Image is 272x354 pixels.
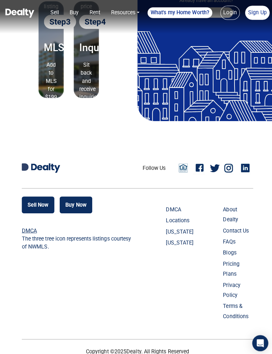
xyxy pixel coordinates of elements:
img: Dealty - Buy, Sell & Rent Homes [5,8,34,18]
li: Follow Us [141,162,164,170]
a: Contact Us [221,223,250,233]
h5: Inquiries [78,42,93,52]
img: Dealty D [22,162,28,169]
a: Facebook [191,160,204,173]
a: Resources [107,6,141,19]
button: Buy Now [59,194,91,211]
a: Twitter [208,160,217,173]
a: DMCA [22,225,36,231]
h5: MLS [43,42,58,52]
button: Sell Now [22,194,54,211]
a: What's my Home Worth? [146,7,210,18]
a: Linkedin [237,160,250,173]
a: Rent [86,6,102,19]
a: Instagram [221,160,234,173]
a: About Dealty [221,202,250,222]
a: [US_STATE] [164,224,194,234]
iframe: BigID CMP Widget [3,334,23,354]
a: Blogs [221,245,250,255]
a: Buy [66,6,81,19]
a: Sell [47,6,61,19]
a: Privacy Policy [221,277,250,297]
a: DMCA [164,202,194,212]
p: Sit back and receive inquiries directly [78,60,93,108]
a: Login [218,6,237,20]
a: Terms & Conditions [221,298,250,318]
div: Open Intercom Messenger [249,331,265,347]
a: Email [174,161,188,171]
a: Locations [164,213,194,223]
a: Pricing Plans [221,256,250,276]
a: FAQs [221,234,250,244]
img: Dealty [31,162,59,171]
a: Sign Up [242,6,267,20]
a: [US_STATE] [164,235,194,245]
p: Copyright © 2025 Dealty. All Rights Reserved [22,344,250,352]
p: Add to MLS for $199 (optional) [43,60,58,108]
p: The three tree icon represents listings courtesy of NWMLS. [22,232,131,248]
